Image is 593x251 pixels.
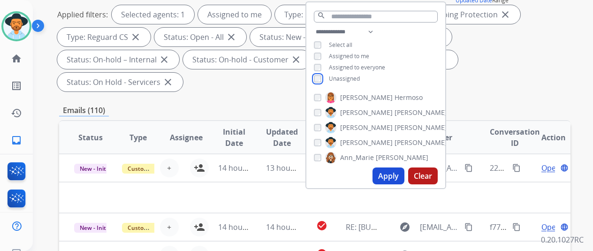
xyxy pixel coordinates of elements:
[162,76,174,88] mat-icon: close
[167,221,171,233] span: +
[464,223,473,231] mat-icon: content_copy
[316,220,327,231] mat-icon: check_circle
[512,164,521,172] mat-icon: content_copy
[340,123,393,132] span: [PERSON_NAME]
[11,80,22,91] mat-icon: list_alt
[266,163,312,173] span: 13 hours ago
[395,138,447,147] span: [PERSON_NAME]
[122,223,183,233] span: Customer Support
[154,28,246,46] div: Status: Open - All
[500,9,511,20] mat-icon: close
[159,54,170,65] mat-icon: close
[376,153,428,162] span: [PERSON_NAME]
[218,126,251,149] span: Initial Date
[399,221,411,233] mat-icon: explore
[395,108,447,117] span: [PERSON_NAME]
[57,73,183,91] div: Status: On Hold - Servicers
[317,11,326,20] mat-icon: search
[512,223,521,231] mat-icon: content_copy
[340,93,393,102] span: [PERSON_NAME]
[397,5,520,24] div: Type: Shipping Protection
[160,218,179,236] button: +
[266,126,298,149] span: Updated Date
[346,222,583,232] span: RE: [BULK] Action required: Extend claim approved for replacement
[194,162,205,174] mat-icon: person_add
[78,132,103,143] span: Status
[218,222,265,232] span: 14 hours ago
[183,50,311,69] div: Status: On-hold - Customer
[122,164,183,174] span: Customer Support
[129,132,147,143] span: Type
[74,223,118,233] span: New - Initial
[541,221,561,233] span: Open
[290,54,302,65] mat-icon: close
[541,162,561,174] span: Open
[11,135,22,146] mat-icon: inbox
[11,107,22,119] mat-icon: history
[523,121,570,154] th: Action
[408,167,438,184] button: Clear
[170,132,203,143] span: Assignee
[167,162,171,174] span: +
[395,93,423,102] span: Hermoso
[112,5,194,24] div: Selected agents: 1
[373,167,404,184] button: Apply
[560,223,569,231] mat-icon: language
[340,138,393,147] span: [PERSON_NAME]
[218,163,265,173] span: 14 hours ago
[198,5,271,24] div: Assigned to me
[395,123,447,132] span: [PERSON_NAME]
[11,53,22,64] mat-icon: home
[329,41,352,49] span: Select all
[59,105,109,116] p: Emails (110)
[420,221,459,233] span: [EMAIL_ADDRESS][DOMAIN_NAME]
[266,222,312,232] span: 14 hours ago
[57,50,179,69] div: Status: On-hold – Internal
[464,164,473,172] mat-icon: content_copy
[329,63,385,71] span: Assigned to everyone
[57,28,151,46] div: Type: Reguard CS
[541,234,584,245] p: 0.20.1027RC
[57,9,108,20] p: Applied filters:
[329,75,360,83] span: Unassigned
[130,31,141,43] mat-icon: close
[74,164,118,174] span: New - Initial
[3,13,30,39] img: avatar
[226,31,237,43] mat-icon: close
[340,108,393,117] span: [PERSON_NAME]
[250,28,349,46] div: Status: New - Initial
[340,153,374,162] span: Ann_Marie
[160,159,179,177] button: +
[329,52,369,60] span: Assigned to me
[275,5,394,24] div: Type: Customer Support
[490,126,540,149] span: Conversation ID
[560,164,569,172] mat-icon: language
[194,221,205,233] mat-icon: person_add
